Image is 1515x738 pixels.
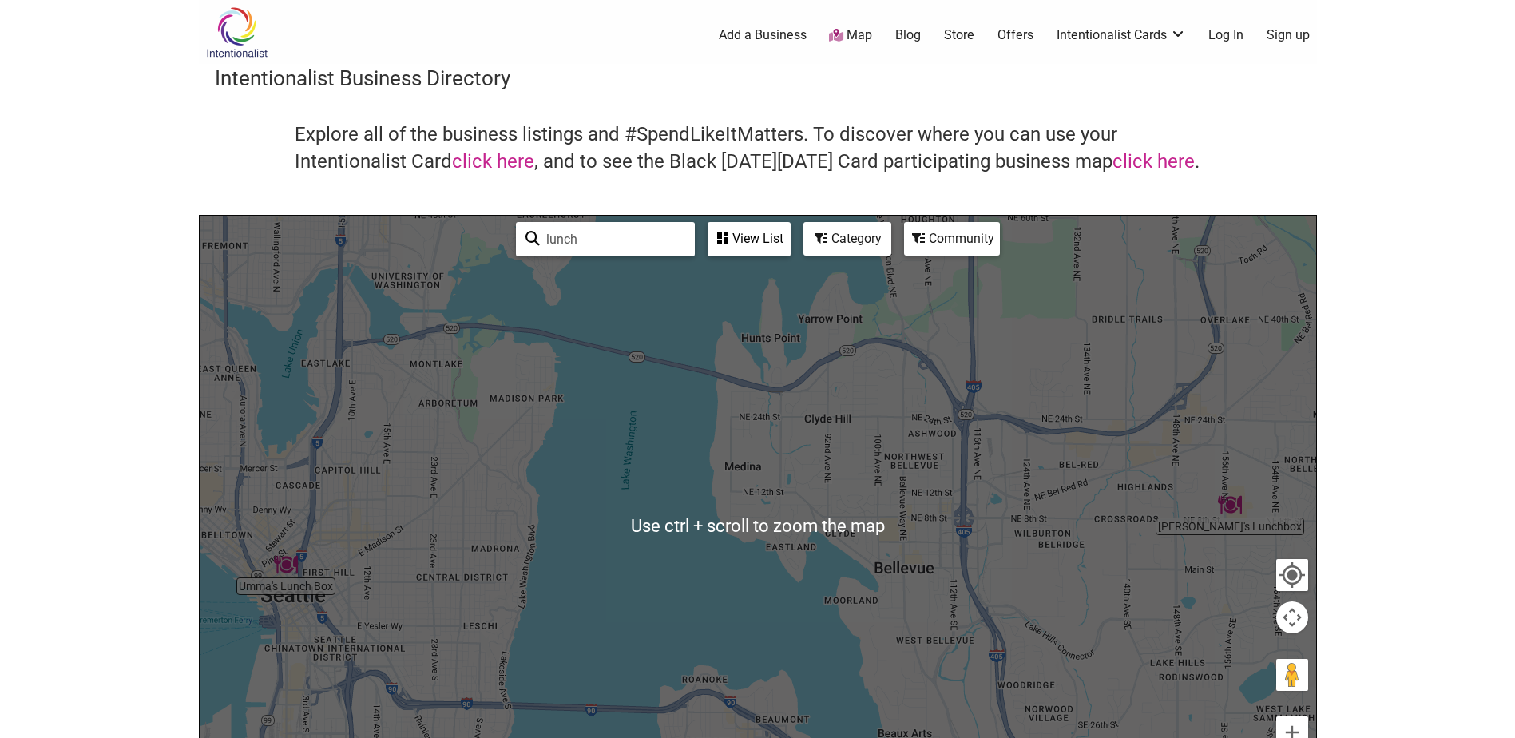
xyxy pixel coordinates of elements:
[1276,601,1308,633] button: Map camera controls
[708,222,791,256] div: See a list of the visible businesses
[1218,493,1242,517] div: Jae's Lunchbox
[997,26,1033,44] a: Offers
[895,26,921,44] a: Blog
[803,222,891,256] div: Filter by category
[199,6,275,58] img: Intentionalist
[1267,26,1310,44] a: Sign up
[452,150,534,173] a: click here
[944,26,974,44] a: Store
[1276,659,1308,691] button: Drag Pegman onto the map to open Street View
[805,224,890,254] div: Category
[295,121,1221,175] h4: Explore all of the business listings and #SpendLikeItMatters. To discover where you can use your ...
[1276,559,1308,591] button: Your Location
[540,224,685,255] input: Type to find and filter...
[1057,26,1186,44] a: Intentionalist Cards
[904,222,1000,256] div: Filter by Community
[215,64,1301,93] h3: Intentionalist Business Directory
[1112,150,1195,173] a: click here
[1208,26,1243,44] a: Log In
[274,553,298,577] div: Umma's Lunch Box
[829,26,872,45] a: Map
[516,222,695,256] div: Type to search and filter
[709,224,789,254] div: View List
[906,224,998,254] div: Community
[719,26,807,44] a: Add a Business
